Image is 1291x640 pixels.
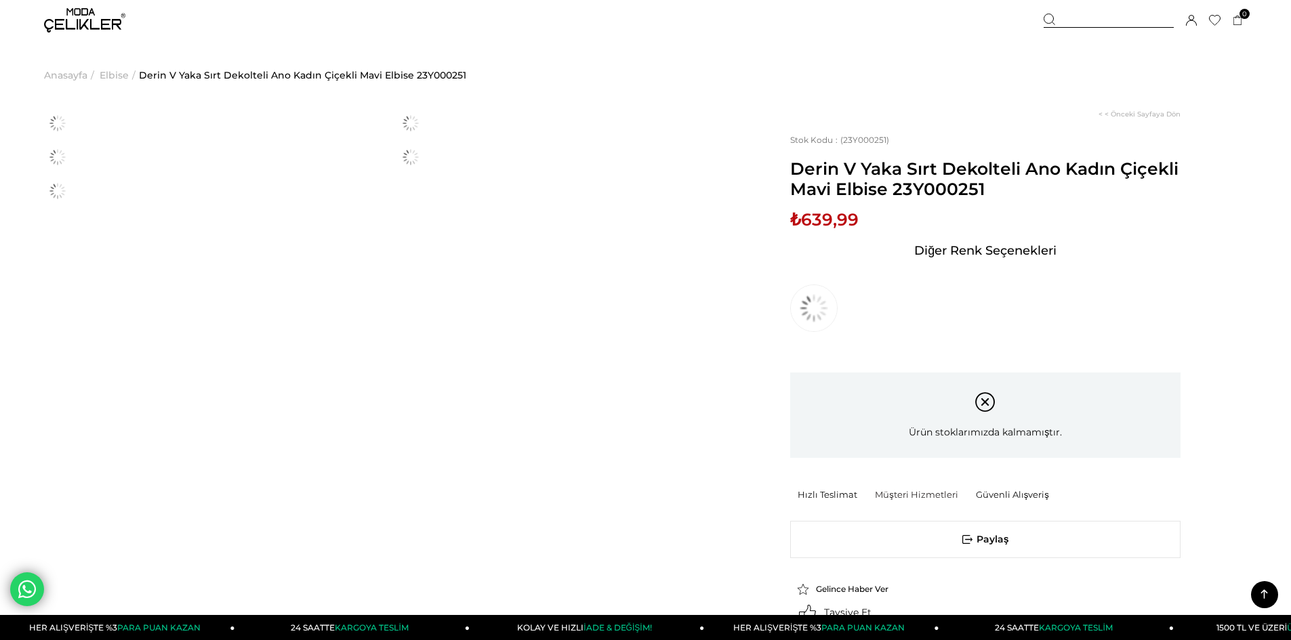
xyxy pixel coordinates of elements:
[790,494,791,494] img: blank.png
[100,41,129,110] a: Elbise
[397,110,424,137] img: ANO ELBİSE 23Y000251
[1099,110,1181,119] a: < < Önceki Sayfaya Dön
[968,494,969,494] img: blank.png
[914,240,1057,261] span: Diğer Renk Seçenekleri
[235,615,470,640] a: 24 SAATTEKARGOYA TESLİM
[824,606,872,618] span: Tavsiye Et
[790,372,1181,458] div: Ürün stoklarımızda kalmamıştır.
[44,177,71,205] img: ANO ELBİSE 23Y000251
[875,488,968,500] div: Müşteri Hizmetleri
[790,135,840,145] span: Stok Kodu
[397,144,424,171] img: ANO ELBİSE 23Y000251
[816,584,888,594] span: Gelince Haber Ver
[798,488,867,500] div: Hızlı Teslimat
[867,494,868,494] img: blank.png
[117,622,201,633] span: PARA PUAN KAZAN
[939,615,1174,640] a: 24 SAATTEKARGOYA TESLİM
[44,144,71,171] img: ANO ELBİSE 23Y000251
[791,521,1180,557] span: Paylaş
[976,488,1059,500] div: Güvenli Alışveriş
[790,135,889,145] span: (23Y000251)
[335,622,408,633] span: KARGOYA TESLİM
[44,41,98,110] li: >
[1233,16,1243,26] a: 0
[139,41,466,110] a: Derin V Yaka Sırt Dekolteli Ano Kadın Çiçekli Mavi Elbise 23Y000251
[790,209,859,230] span: ₺639,99
[100,41,139,110] li: >
[44,8,125,33] img: logo
[1239,9,1250,19] span: 0
[821,622,905,633] span: PARA PUAN KAZAN
[797,583,914,595] a: Gelince Haber Ver
[704,615,939,640] a: HER ALIŞVERİŞTE %3PARA PUAN KAZAN
[790,284,838,332] img: Derin V Yaka Sırt Dekolteli Ano Kadın Çiçekli Mor Elbise 23Y000251
[44,110,71,137] img: ANO ELBİSE 23Y000251
[583,622,651,633] span: İADE & DEĞİŞİM!
[470,615,704,640] a: KOLAY VE HIZLIİADE & DEĞİŞİM!
[44,41,87,110] a: Anasayfa
[1039,622,1112,633] span: KARGOYA TESLİM
[790,158,1181,199] span: Derin V Yaka Sırt Dekolteli Ano Kadın Çiçekli Mavi Elbise 23Y000251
